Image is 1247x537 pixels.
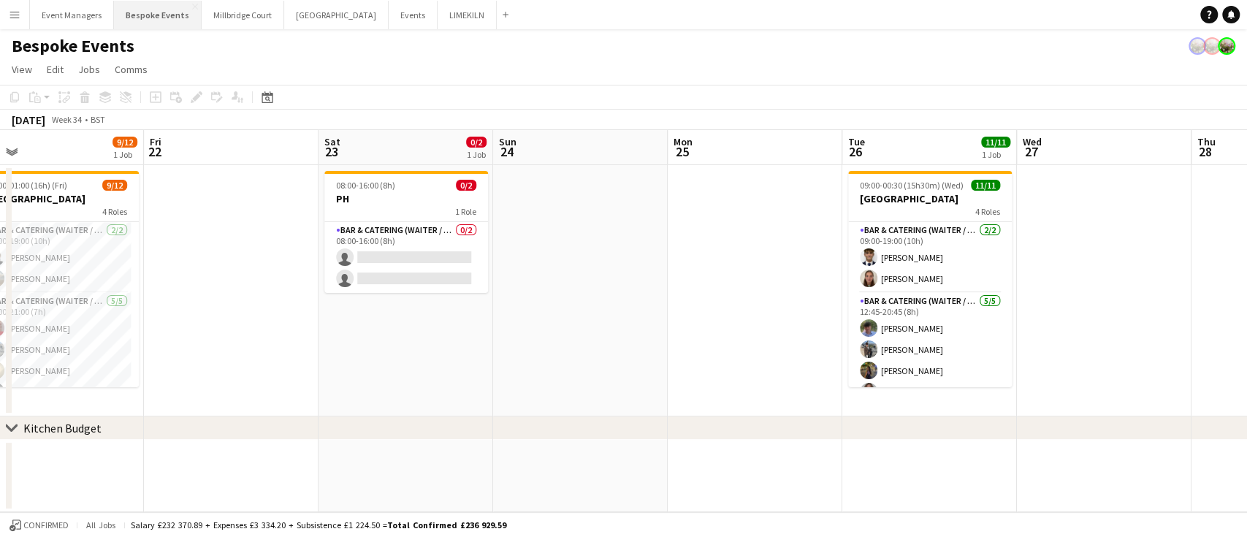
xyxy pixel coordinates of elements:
[202,1,284,29] button: Millbridge Court
[848,171,1012,387] app-job-card: 09:00-00:30 (15h30m) (Wed)11/11[GEOGRAPHIC_DATA]4 RolesBar & Catering (Waiter / waitress)2/209:00...
[846,143,865,160] span: 26
[1218,37,1235,55] app-user-avatar: Staffing Manager
[7,517,71,533] button: Confirmed
[114,1,202,29] button: Bespoke Events
[1203,37,1221,55] app-user-avatar: Staffing Manager
[387,519,506,530] span: Total Confirmed £236 929.59
[131,519,506,530] div: Salary £232 370.89 + Expenses £3 334.20 + Subsistence £1 224.50 =
[466,137,487,148] span: 0/2
[671,143,693,160] span: 25
[389,1,438,29] button: Events
[1197,135,1216,148] span: Thu
[848,135,865,148] span: Tue
[12,35,134,57] h1: Bespoke Events
[860,180,964,191] span: 09:00-00:30 (15h30m) (Wed)
[324,171,488,293] app-job-card: 08:00-16:00 (8h)0/2PH1 RoleBar & Catering (Waiter / waitress)0/208:00-16:00 (8h)
[324,135,340,148] span: Sat
[284,1,389,29] button: [GEOGRAPHIC_DATA]
[1195,143,1216,160] span: 28
[30,1,114,29] button: Event Managers
[456,180,476,191] span: 0/2
[848,222,1012,293] app-card-role: Bar & Catering (Waiter / waitress)2/209:00-19:00 (10h)[PERSON_NAME][PERSON_NAME]
[1021,143,1042,160] span: 27
[1023,135,1042,148] span: Wed
[102,180,127,191] span: 9/12
[91,114,105,125] div: BST
[848,293,1012,427] app-card-role: Bar & Catering (Waiter / waitress)5/512:45-20:45 (8h)[PERSON_NAME][PERSON_NAME][PERSON_NAME][PERS...
[455,206,476,217] span: 1 Role
[113,137,137,148] span: 9/12
[83,519,118,530] span: All jobs
[12,63,32,76] span: View
[78,63,100,76] span: Jobs
[12,113,45,127] div: [DATE]
[324,222,488,293] app-card-role: Bar & Catering (Waiter / waitress)0/208:00-16:00 (8h)
[148,143,161,160] span: 22
[497,143,516,160] span: 24
[1189,37,1206,55] app-user-avatar: Staffing Manager
[113,149,137,160] div: 1 Job
[981,137,1010,148] span: 11/11
[499,135,516,148] span: Sun
[23,520,69,530] span: Confirmed
[72,60,106,79] a: Jobs
[109,60,153,79] a: Comms
[324,192,488,205] h3: PH
[322,143,340,160] span: 23
[47,63,64,76] span: Edit
[848,192,1012,205] h3: [GEOGRAPHIC_DATA]
[674,135,693,148] span: Mon
[6,60,38,79] a: View
[48,114,85,125] span: Week 34
[41,60,69,79] a: Edit
[336,180,395,191] span: 08:00-16:00 (8h)
[150,135,161,148] span: Fri
[102,206,127,217] span: 4 Roles
[467,149,486,160] div: 1 Job
[115,63,148,76] span: Comms
[971,180,1000,191] span: 11/11
[975,206,1000,217] span: 4 Roles
[438,1,497,29] button: LIMEKILN
[23,421,102,435] div: Kitchen Budget
[982,149,1010,160] div: 1 Job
